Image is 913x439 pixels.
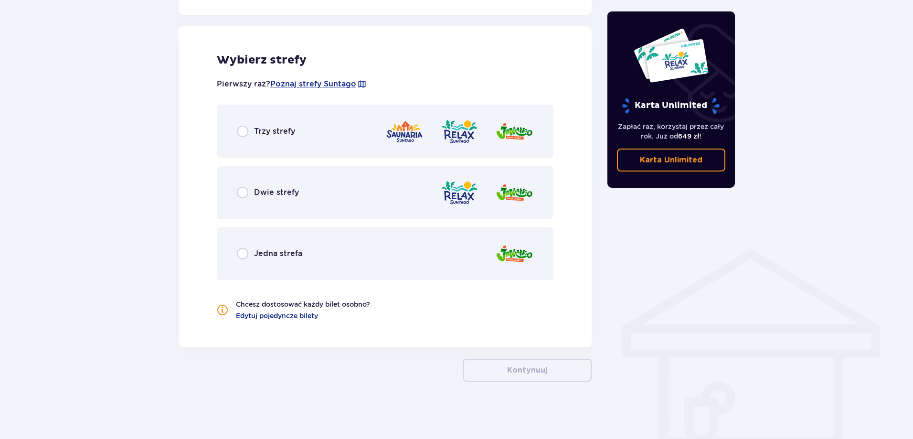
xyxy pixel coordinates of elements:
a: Edytuj pojedyncze bilety [236,311,318,321]
p: Wybierz strefy [217,53,553,67]
p: Pierwszy raz? [217,79,367,89]
p: Chcesz dostosować każdy bilet osobno? [236,300,370,309]
img: zone logo [440,179,478,206]
p: Kontynuuj [507,365,547,375]
p: Trzy strefy [254,126,295,137]
img: zone logo [495,240,533,268]
p: Karta Unlimited [621,97,721,114]
button: Kontynuuj [463,359,592,382]
p: Dwie strefy [254,187,299,198]
p: Jedna strefa [254,248,302,259]
p: Zapłać raz, korzystaj przez cały rok. Już od ! [617,122,726,141]
a: Poznaj strefy Suntago [270,79,356,89]
span: 649 zł [678,132,700,140]
img: zone logo [495,118,533,145]
a: Karta Unlimited [617,149,726,171]
p: Karta Unlimited [640,155,702,165]
img: zone logo [385,118,424,145]
img: zone logo [495,179,533,206]
img: zone logo [440,118,478,145]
